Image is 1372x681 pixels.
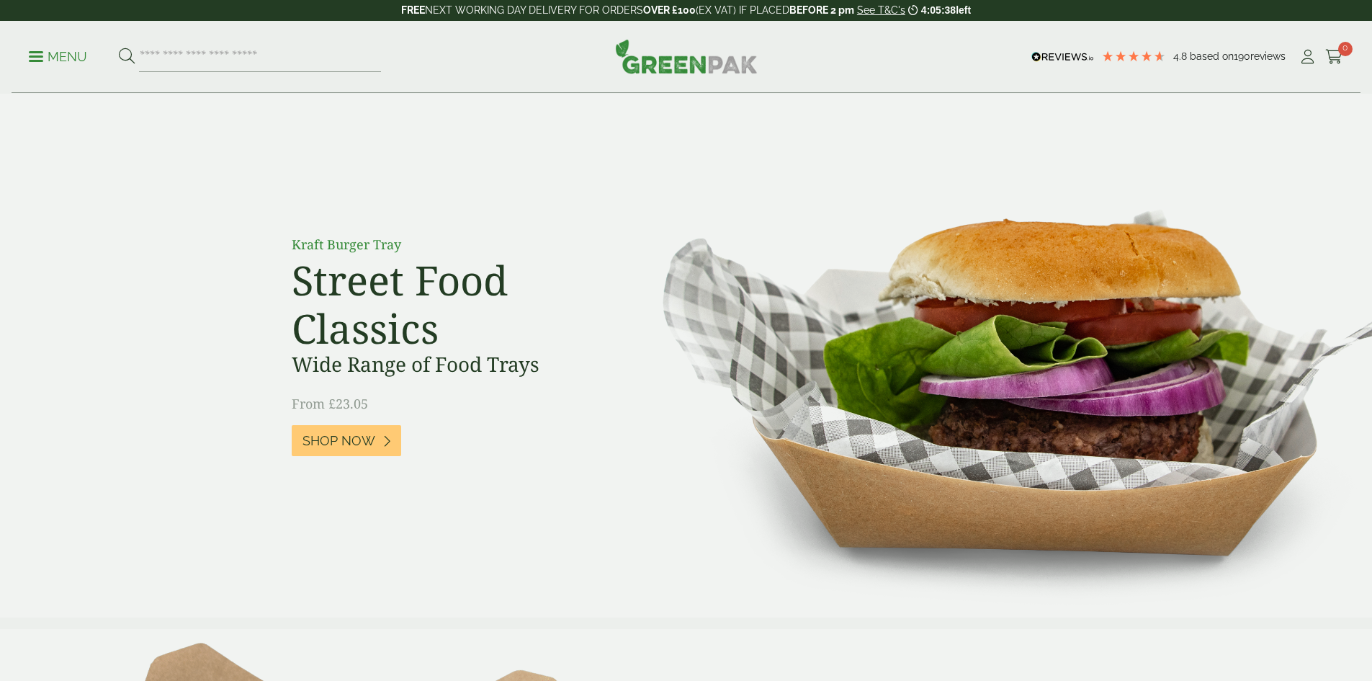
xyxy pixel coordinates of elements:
span: 190 [1234,50,1250,62]
a: Menu [29,48,87,63]
a: See T&C's [857,4,905,16]
strong: OVER £100 [643,4,696,16]
span: From £23.05 [292,395,368,412]
span: 4:05:38 [921,4,956,16]
img: REVIEWS.io [1031,52,1094,62]
span: reviews [1250,50,1286,62]
img: Street Food Classics [617,94,1372,618]
h2: Street Food Classics [292,256,616,352]
i: My Account [1299,50,1317,64]
span: 0 [1338,42,1353,56]
a: 0 [1325,46,1343,68]
i: Cart [1325,50,1343,64]
div: 4.79 Stars [1101,50,1166,63]
a: Shop Now [292,425,401,456]
span: 4.8 [1173,50,1190,62]
span: left [956,4,971,16]
strong: BEFORE 2 pm [789,4,854,16]
h3: Wide Range of Food Trays [292,352,616,377]
strong: FREE [401,4,425,16]
span: Based on [1190,50,1234,62]
p: Menu [29,48,87,66]
img: GreenPak Supplies [615,39,758,74]
p: Kraft Burger Tray [292,235,616,254]
span: Shop Now [302,433,375,449]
